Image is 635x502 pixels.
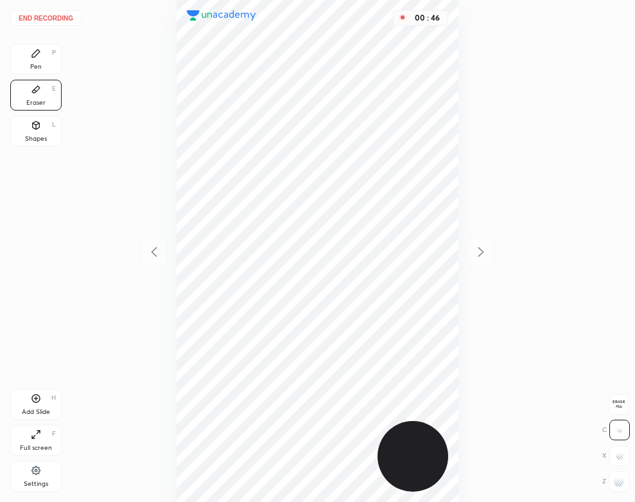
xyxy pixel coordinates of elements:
[602,420,630,440] div: C
[20,445,52,451] div: Full screen
[602,445,630,466] div: X
[24,481,48,487] div: Settings
[52,431,56,437] div: F
[25,136,47,142] div: Shapes
[10,10,82,26] button: End recording
[187,10,256,21] img: logo.38c385cc.svg
[30,64,42,70] div: Pen
[412,13,442,22] div: 00 : 46
[26,100,46,106] div: Eraser
[52,85,56,92] div: E
[52,121,56,128] div: L
[22,409,50,415] div: Add Slide
[602,471,629,492] div: Z
[52,49,56,56] div: P
[51,395,56,401] div: H
[609,400,629,409] span: Erase all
